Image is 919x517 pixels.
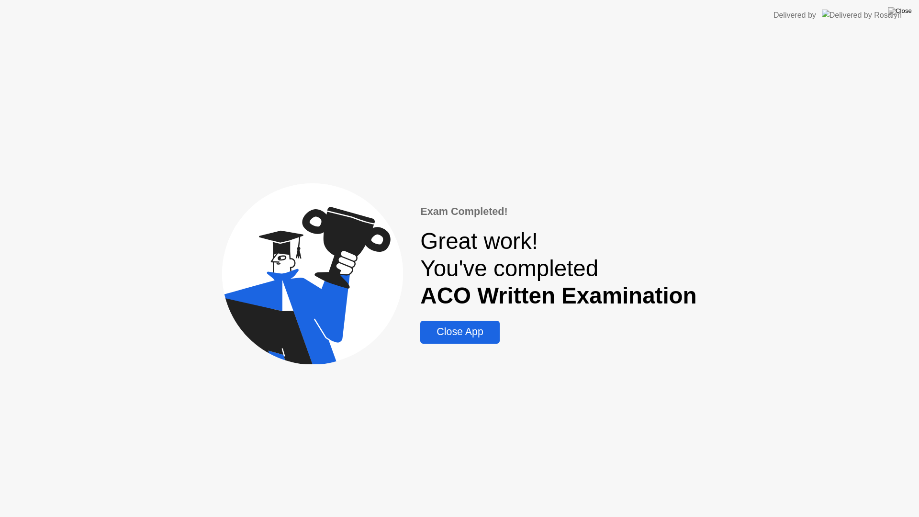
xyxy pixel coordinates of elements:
[822,10,902,21] img: Delivered by Rosalyn
[773,10,816,21] div: Delivered by
[423,326,496,338] div: Close App
[420,204,696,219] div: Exam Completed!
[888,7,912,15] img: Close
[420,283,696,308] b: ACO Written Examination
[420,227,696,309] div: Great work! You've completed
[420,321,499,344] button: Close App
